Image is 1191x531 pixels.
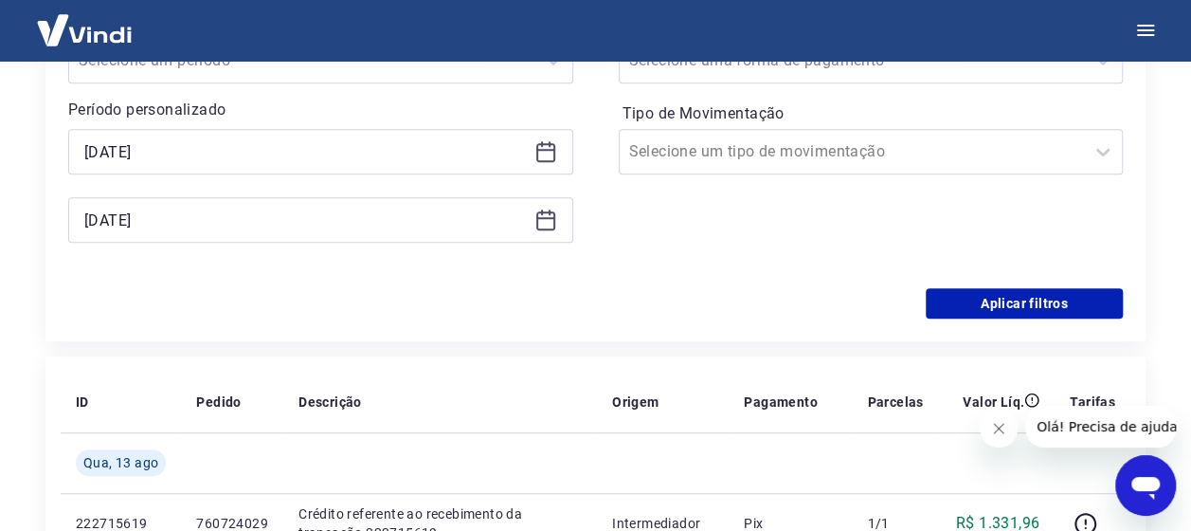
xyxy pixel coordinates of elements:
p: Origem [612,393,659,412]
input: Data inicial [84,137,527,166]
input: Data final [84,206,527,234]
button: Aplicar filtros [926,288,1123,319]
span: Qua, 13 ago [83,453,158,472]
p: ID [76,393,89,412]
p: Tarifas [1070,393,1115,412]
p: Valor Líq. [963,393,1024,412]
p: Pagamento [744,393,818,412]
p: Pedido [196,393,241,412]
img: Vindi [23,1,146,59]
p: Período personalizado [68,99,573,121]
iframe: Botão para abrir a janela de mensagens [1115,455,1176,516]
label: Tipo de Movimentação [623,102,1120,125]
p: Parcelas [867,393,923,412]
span: Olá! Precisa de ajuda? [11,13,159,28]
iframe: Mensagem da empresa [1025,406,1176,448]
p: Descrição [298,393,362,412]
iframe: Fechar mensagem [980,410,1018,448]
